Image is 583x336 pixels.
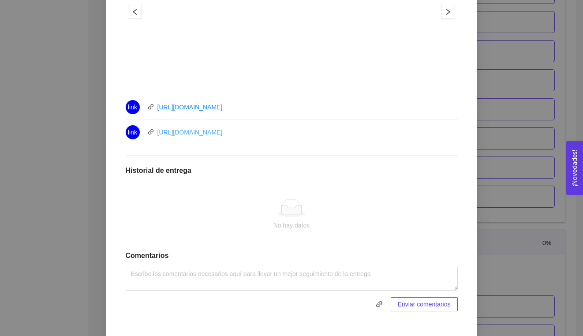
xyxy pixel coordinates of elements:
[373,301,386,308] span: link
[128,5,142,19] button: left
[126,251,458,260] h1: Comentarios
[128,125,137,139] span: link
[566,141,583,195] button: Open Feedback Widget
[281,78,292,80] button: 1
[148,129,154,135] span: link
[126,166,458,175] h1: Historial de entrega
[128,8,142,15] span: left
[441,8,455,15] span: right
[148,104,154,110] span: link
[157,104,223,111] a: [URL][DOMAIN_NAME]
[128,100,137,114] span: link
[295,78,302,80] button: 2
[372,297,386,311] button: link
[398,299,451,309] span: Enviar comentarios
[441,5,455,19] button: right
[157,129,223,136] a: [URL][DOMAIN_NAME]
[391,297,458,311] button: Enviar comentarios
[133,220,451,230] div: No hay datos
